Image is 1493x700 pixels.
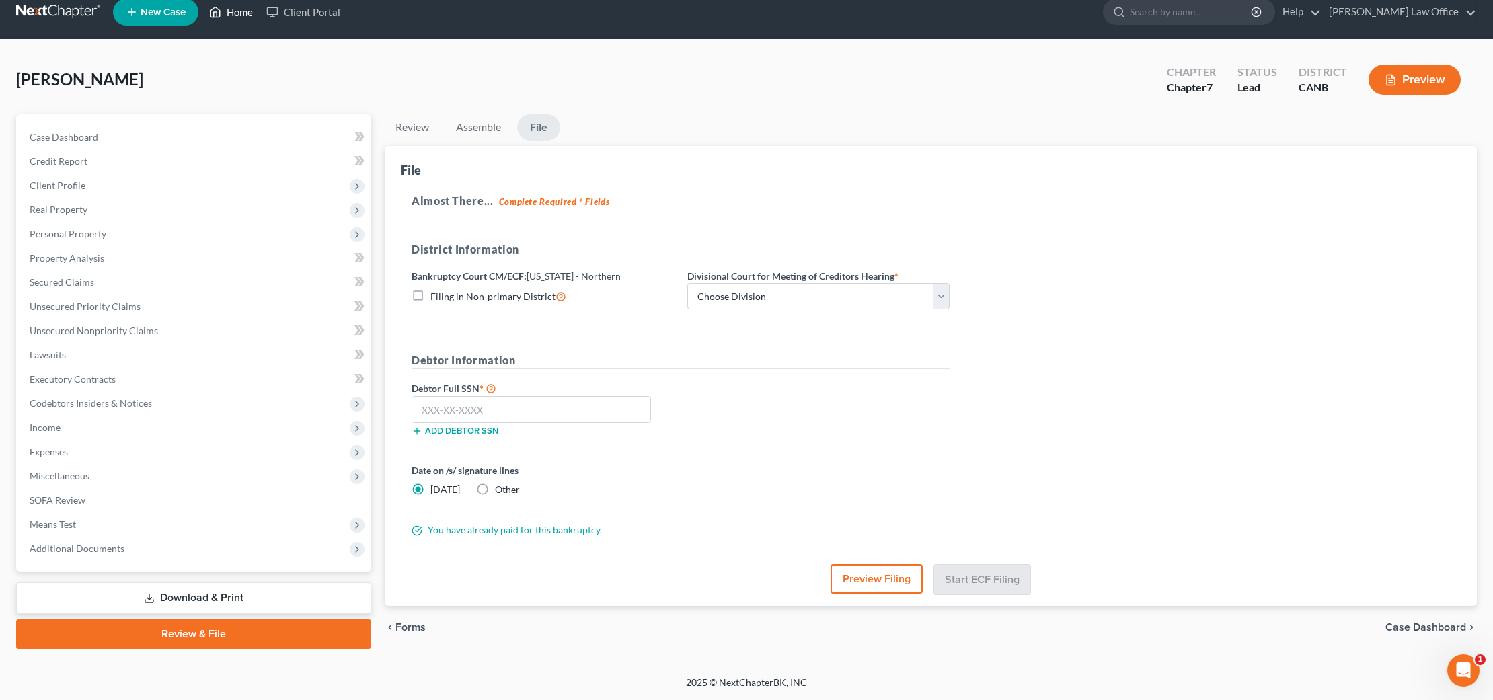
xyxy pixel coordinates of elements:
div: Lead [1237,80,1277,95]
span: Unsecured Priority Claims [30,301,141,312]
span: Secured Claims [30,276,94,288]
span: Case Dashboard [30,131,98,143]
a: Review [385,114,440,141]
span: Means Test [30,518,76,530]
div: File [401,162,421,178]
a: Case Dashboard [19,125,371,149]
span: Filing in Non-primary District [430,290,556,302]
span: Additional Documents [30,543,124,554]
a: Property Analysis [19,246,371,270]
div: Status [1237,65,1277,80]
strong: Complete Required * Fields [499,196,610,207]
span: Case Dashboard [1385,622,1466,633]
span: Income [30,422,61,433]
span: Lawsuits [30,349,66,360]
a: Review & File [16,619,371,649]
label: Date on /s/ signature lines [412,463,674,477]
span: Real Property [30,204,87,215]
span: Personal Property [30,228,106,239]
span: SOFA Review [30,494,85,506]
a: SOFA Review [19,488,371,512]
div: You have already paid for this bankruptcy. [405,523,956,537]
h5: Almost There... [412,193,1450,209]
span: Executory Contracts [30,373,116,385]
span: Codebtors Insiders & Notices [30,397,152,409]
a: Case Dashboard chevron_right [1385,622,1477,633]
div: Chapter [1167,65,1216,80]
div: Chapter [1167,80,1216,95]
span: Expenses [30,446,68,457]
div: District [1299,65,1347,80]
a: Credit Report [19,149,371,173]
i: chevron_right [1466,622,1477,633]
span: 7 [1207,81,1213,93]
button: Preview [1369,65,1461,95]
a: File [517,114,560,141]
a: Assemble [445,114,512,141]
button: Add debtor SSN [412,426,498,436]
span: 1 [1475,654,1486,665]
label: Debtor Full SSN [405,380,681,396]
span: New Case [141,7,186,17]
span: Forms [395,622,426,633]
span: Miscellaneous [30,470,89,481]
a: Lawsuits [19,343,371,367]
span: Other [495,483,520,495]
h5: Debtor Information [412,352,950,369]
input: XXX-XX-XXXX [412,396,651,423]
button: chevron_left Forms [385,622,444,633]
h5: District Information [412,241,950,258]
a: Download & Print [16,582,371,614]
button: Start ECF Filing [933,564,1031,595]
a: Unsecured Nonpriority Claims [19,319,371,343]
span: [DATE] [430,483,460,495]
i: chevron_left [385,622,395,633]
span: [PERSON_NAME] [16,69,143,89]
label: Bankruptcy Court CM/ECF: [412,269,621,283]
a: Executory Contracts [19,367,371,391]
a: Unsecured Priority Claims [19,295,371,319]
span: Client Profile [30,180,85,191]
iframe: Intercom live chat [1447,654,1480,687]
a: Secured Claims [19,270,371,295]
div: CANB [1299,80,1347,95]
label: Divisional Court for Meeting of Creditors Hearing [687,269,898,283]
div: 2025 © NextChapterBK, INC [363,676,1130,700]
span: Credit Report [30,155,87,167]
span: Unsecured Nonpriority Claims [30,325,158,336]
span: Property Analysis [30,252,104,264]
span: [US_STATE] - Northern [527,270,621,282]
button: Preview Filing [831,564,923,594]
